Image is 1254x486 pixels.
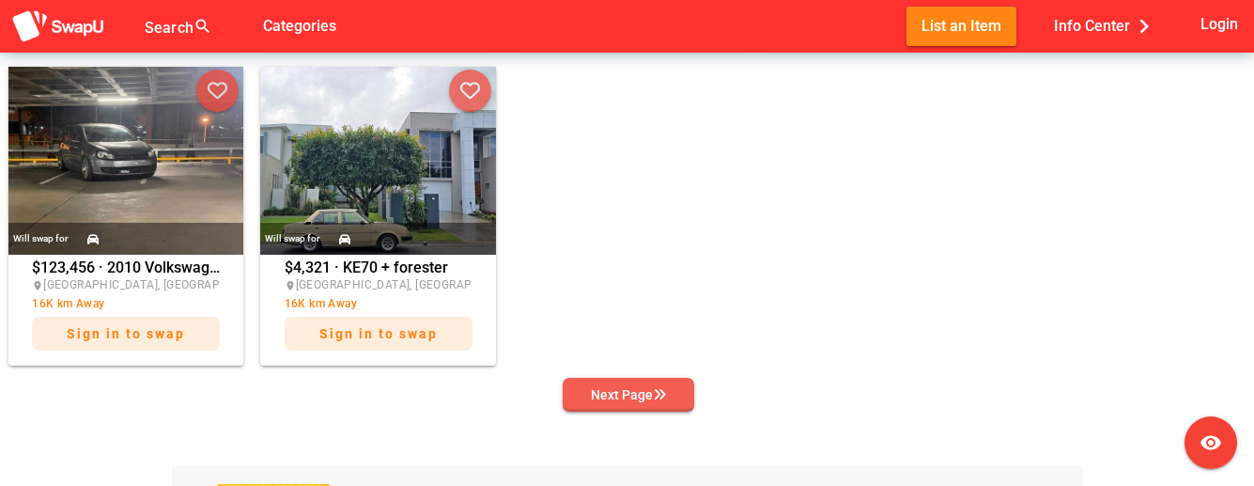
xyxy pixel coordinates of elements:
span: Login [1200,11,1238,37]
div: $123,456 · 2010 Volkswagen Golf [32,260,220,360]
button: Categories [248,7,351,45]
i: place [285,280,296,291]
button: Login [1197,7,1243,41]
span: Info Center [1054,10,1158,41]
span: Sign in to swap [319,326,438,341]
span: Sign in to swap [67,326,185,341]
a: Will swap for$123,456 · 2010 Volkswagen Golf[GEOGRAPHIC_DATA], [GEOGRAPHIC_DATA]16K km AwaySign i... [4,67,248,366]
i: chevron_right [1130,12,1158,40]
span: Categories [263,10,336,41]
div: $4,321 · KE70 + forester [285,260,472,360]
i: visibility [1200,431,1222,454]
div: Will swap for [13,228,69,249]
img: nicholas.robertson%2Bfacebook%40swapu.com.au%2F2378252292575533%2F2378252292575533-photo-0.jpg [260,67,495,255]
span: 16K km Away [285,297,357,310]
button: List an Item [906,7,1016,45]
a: Categories [248,16,351,34]
i: place [32,280,43,291]
span: List an Item [921,13,1001,39]
div: Will swap for [265,228,320,249]
div: Next Page [591,384,666,406]
span: [GEOGRAPHIC_DATA], [GEOGRAPHIC_DATA] [296,278,530,291]
span: [GEOGRAPHIC_DATA], [GEOGRAPHIC_DATA] [43,278,277,291]
i: false [235,15,257,38]
a: Will swap for$4,321 · KE70 + forester[GEOGRAPHIC_DATA], [GEOGRAPHIC_DATA]16K km AwaySign in to swap [255,67,500,366]
button: Next Page [563,378,694,412]
button: Info Center [1039,7,1173,45]
img: aSD8y5uGLpzPJLYTcYcjNu3laj1c05W5KWf0Ds+Za8uybjssssuu+yyyy677LKX2n+PWMSDJ9a87AAAAABJRU5ErkJggg== [11,9,105,44]
img: nicholas.robertson%2Bfacebook%40swapu.com.au%2F24073372642359627%2F24073372642359627-photo-0.jpg [8,67,243,255]
span: 16K km Away [32,297,104,310]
